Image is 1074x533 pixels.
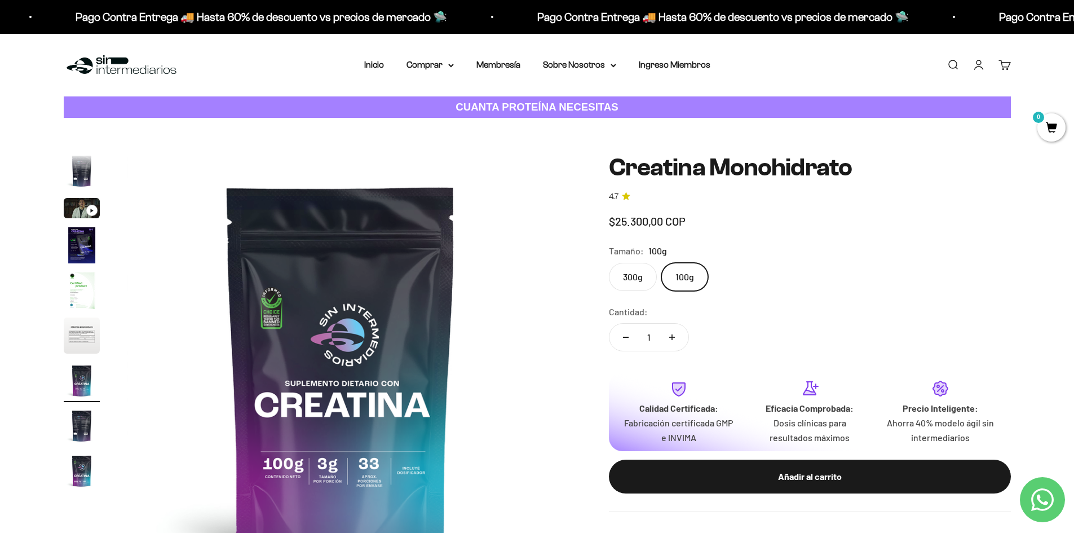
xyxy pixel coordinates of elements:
[609,324,642,351] button: Reducir cantidad
[364,60,384,69] a: Inicio
[639,60,710,69] a: Ingreso Miembros
[64,408,100,444] img: Creatina Monohidrato
[64,96,1011,118] a: CUANTA PROTEÍNA NECESITAS
[406,58,454,72] summary: Comprar
[543,58,616,72] summary: Sobre Nosotros
[456,101,618,113] strong: CUANTA PROTEÍNA NECESITAS
[64,272,100,312] button: Ir al artículo 5
[903,403,978,413] strong: Precio Inteligente:
[609,305,648,319] label: Cantidad:
[64,363,100,399] img: Creatina Monohidrato
[609,460,1011,494] button: Añadir al carrito
[753,416,866,444] p: Dosis clínicas para resultados máximos
[609,191,1011,203] a: 4.74.7 de 5.0 estrellas
[64,153,100,189] img: Creatina Monohidrato
[648,244,667,258] span: 100g
[609,191,618,203] span: 4.7
[476,60,520,69] a: Membresía
[64,227,100,267] button: Ir al artículo 4
[64,408,100,447] button: Ir al artículo 8
[656,324,688,351] button: Aumentar cantidad
[631,469,988,484] div: Añadir al carrito
[64,453,100,489] img: Creatina Monohidrato
[609,244,644,258] legend: Tamaño:
[1032,111,1045,124] mark: 0
[622,416,735,444] p: Fabricación certificada GMP e INVIMA
[1037,122,1066,135] a: 0
[884,416,997,444] p: Ahorra 40% modelo ágil sin intermediarios
[64,272,100,309] img: Creatina Monohidrato
[766,403,854,413] strong: Eficacia Comprobada:
[64,318,100,357] button: Ir al artículo 6
[64,198,100,222] button: Ir al artículo 3
[532,8,903,26] p: Pago Contra Entrega 🚚 Hasta 60% de descuento vs precios de mercado 🛸
[70,8,441,26] p: Pago Contra Entrega 🚚 Hasta 60% de descuento vs precios de mercado 🛸
[609,212,686,230] sale-price: $25.300,00 COP
[609,154,1011,181] h1: Creatina Monohidrato
[64,153,100,192] button: Ir al artículo 2
[64,227,100,263] img: Creatina Monohidrato
[64,453,100,492] button: Ir al artículo 9
[64,318,100,354] img: Creatina Monohidrato
[639,403,718,413] strong: Calidad Certificada:
[64,363,100,402] button: Ir al artículo 7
